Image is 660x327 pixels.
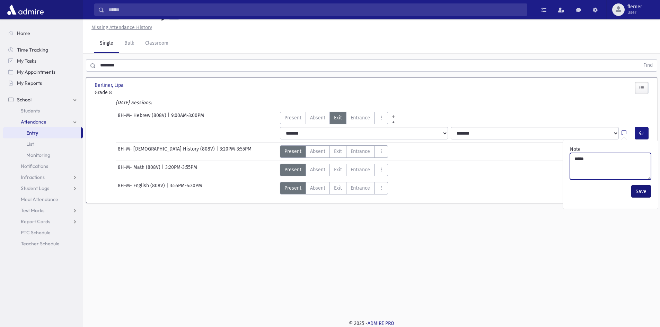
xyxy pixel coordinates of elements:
a: Student Logs [3,183,83,194]
a: Meal Attendance [3,194,83,205]
span: Students [21,108,40,114]
span: Present [284,148,301,155]
span: 8H-M- [DEMOGRAPHIC_DATA] History (808V) [118,145,216,158]
label: Note [570,146,581,153]
a: Notifications [3,161,83,172]
span: Entrance [351,184,370,192]
a: PTC Schedule [3,227,83,238]
span: 3:55PM-4:30PM [170,182,202,194]
a: All Prior [388,112,399,117]
a: My Appointments [3,66,83,78]
span: Teacher Schedule [21,240,60,247]
a: Report Cards [3,216,83,227]
button: Save [631,185,651,198]
a: Missing Attendance History [89,25,152,30]
span: Exit [334,166,342,173]
span: Exit [334,184,342,192]
span: Entrance [351,114,370,121]
i: [DATE] Sessions: [116,100,152,106]
span: 8H-M- Math (808V) [118,164,162,176]
span: Infractions [21,174,45,180]
span: Time Tracking [17,47,48,53]
a: Teacher Schedule [3,238,83,249]
span: | [162,164,165,176]
span: Absent [310,166,325,173]
a: Bulk [119,34,140,53]
span: 8H-M- English (808V) [118,182,166,194]
span: List [26,141,34,147]
span: Present [284,114,301,121]
span: | [168,112,171,124]
a: My Tasks [3,55,83,66]
a: Home [3,28,83,39]
span: Berliner, Lipa [95,82,125,89]
span: Present [284,166,301,173]
span: 8H-M- Hebrew (808V) [118,112,168,124]
span: My Appointments [17,69,55,75]
span: Home [17,30,30,36]
a: List [3,138,83,149]
a: Single [94,34,119,53]
span: 3:20PM-3:55PM [165,164,197,176]
div: © 2025 - [94,320,649,327]
span: Exit [334,114,342,121]
span: Monitoring [26,152,50,158]
div: AttTypes [280,164,388,176]
a: Test Marks [3,205,83,216]
span: 9:00AM-3:00PM [171,112,204,124]
span: My Tasks [17,58,36,64]
a: Attendance [3,116,83,127]
a: School [3,94,83,105]
span: Absent [310,114,325,121]
span: Student Logs [21,185,49,191]
a: Time Tracking [3,44,83,55]
span: Absent [310,148,325,155]
a: Entry [3,127,81,138]
span: Entry [26,130,38,136]
span: Exit [334,148,342,155]
span: Absent [310,184,325,192]
span: PTC Schedule [21,229,51,236]
span: flerner [627,4,642,10]
div: AttTypes [280,145,388,158]
span: Report Cards [21,218,50,225]
span: Meal Attendance [21,196,58,202]
a: All Later [388,117,399,123]
input: Search [104,3,527,16]
button: Find [639,60,657,71]
span: Test Marks [21,207,44,214]
div: AttTypes [280,182,388,194]
span: User [627,10,642,15]
a: Classroom [140,34,174,53]
a: My Reports [3,78,83,89]
span: Entrance [351,148,370,155]
span: | [166,182,170,194]
span: Notifications [21,163,48,169]
span: Entrance [351,166,370,173]
span: Attendance [21,119,46,125]
span: | [216,145,220,158]
a: Monitoring [3,149,83,161]
span: Grade 8 [95,89,181,96]
div: AttTypes [280,112,399,124]
a: Infractions [3,172,83,183]
span: My Reports [17,80,42,86]
span: Present [284,184,301,192]
img: AdmirePro [6,3,45,17]
span: School [17,97,32,103]
a: Students [3,105,83,116]
span: 3:20PM-3:55PM [220,145,252,158]
u: Missing Attendance History [91,25,152,30]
